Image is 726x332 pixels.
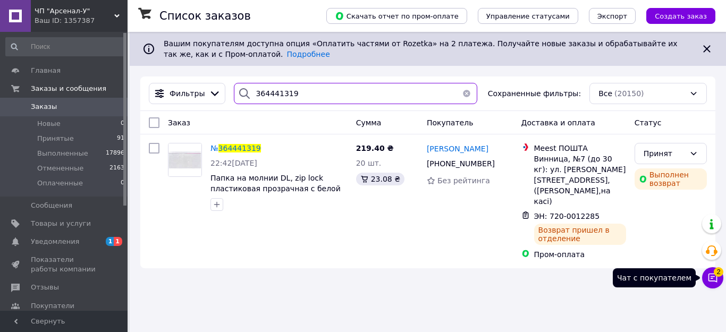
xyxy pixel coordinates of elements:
span: Фильтры [170,88,205,99]
span: Уведомления [31,237,79,246]
span: Скачать отчет по пром-оплате [335,11,459,21]
span: Заказ [168,118,190,127]
span: 22:42[DATE] [210,159,257,167]
span: Заказы и сообщения [31,84,106,93]
span: Сохраненные фильтры: [488,88,581,99]
div: Чат с покупателем [613,268,696,287]
span: Создать заказ [655,12,707,20]
span: Главная [31,66,61,75]
span: Сумма [356,118,382,127]
span: Управление статусами [486,12,570,20]
span: Без рейтинга [437,176,490,185]
span: Отмененные [37,164,83,173]
button: Экспорт [589,8,636,24]
span: 2163 [109,164,124,173]
span: 17896 [106,149,124,158]
span: 219.40 ₴ [356,144,394,152]
div: Ваш ID: 1357387 [35,16,128,25]
span: ЧП "Арсенал-У" [35,6,114,16]
span: 0 [121,178,124,188]
button: Очистить [456,83,477,104]
span: Принятые [37,134,74,143]
div: Пром-оплата [534,249,626,260]
span: Статус [635,118,662,127]
span: Товары и услуги [31,219,91,228]
a: [PERSON_NAME] [427,143,488,154]
span: Покупатели [31,301,74,311]
a: Папка на молнии DL, zip loсk пластиковая прозрачная с белой застежкой 1409-21 [210,174,341,203]
span: [PHONE_NUMBER] [427,159,495,168]
span: 91 [117,134,124,143]
span: ЭН: 720-0012285 [534,212,600,220]
div: Возврат пришел в отделение [534,224,626,245]
span: Вашим покупателям доступна опция «Оплатить частями от Rozetka» на 2 платежа. Получайте новые зака... [164,39,678,58]
span: Новые [37,119,61,129]
h1: Список заказов [159,10,251,22]
a: №364441319 [210,144,261,152]
span: Оплаченные [37,178,83,188]
span: 364441319 [218,144,261,152]
span: 2 [714,267,723,277]
span: Выполненные [37,149,88,158]
span: (20150) [614,89,644,98]
span: [PERSON_NAME] [427,144,488,153]
button: Создать заказ [646,8,715,24]
div: Выполнен возврат [635,168,707,190]
a: Подробнее [287,50,330,58]
button: Чат с покупателем2 [702,267,723,288]
span: 0 [121,119,124,129]
span: 20 шт. [356,159,382,167]
button: Управление статусами [478,8,578,24]
input: Поиск [5,37,125,56]
span: № [210,144,218,152]
span: 1 [114,237,122,246]
span: Сообщения [31,201,72,210]
span: Все [598,88,612,99]
input: Поиск по номеру заказа, ФИО покупателя, номеру телефона, Email, номеру накладной [234,83,477,104]
a: Создать заказ [636,11,715,20]
span: Показатели работы компании [31,255,98,274]
span: Покупатель [427,118,474,127]
span: 1 [106,237,114,246]
img: Фото товару [168,143,201,176]
div: Принят [644,148,685,159]
div: Винница, №7 (до 30 кг): ул. [PERSON_NAME][STREET_ADDRESS], ([PERSON_NAME],на касі) [534,154,626,207]
a: Фото товару [168,143,202,177]
span: Отзывы [31,283,59,292]
span: Экспорт [597,12,627,20]
div: Meest ПОШТА [534,143,626,154]
span: Доставка и оплата [521,118,595,127]
button: Скачать отчет по пром-оплате [326,8,467,24]
div: 23.08 ₴ [356,173,404,185]
span: Заказы [31,102,57,112]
